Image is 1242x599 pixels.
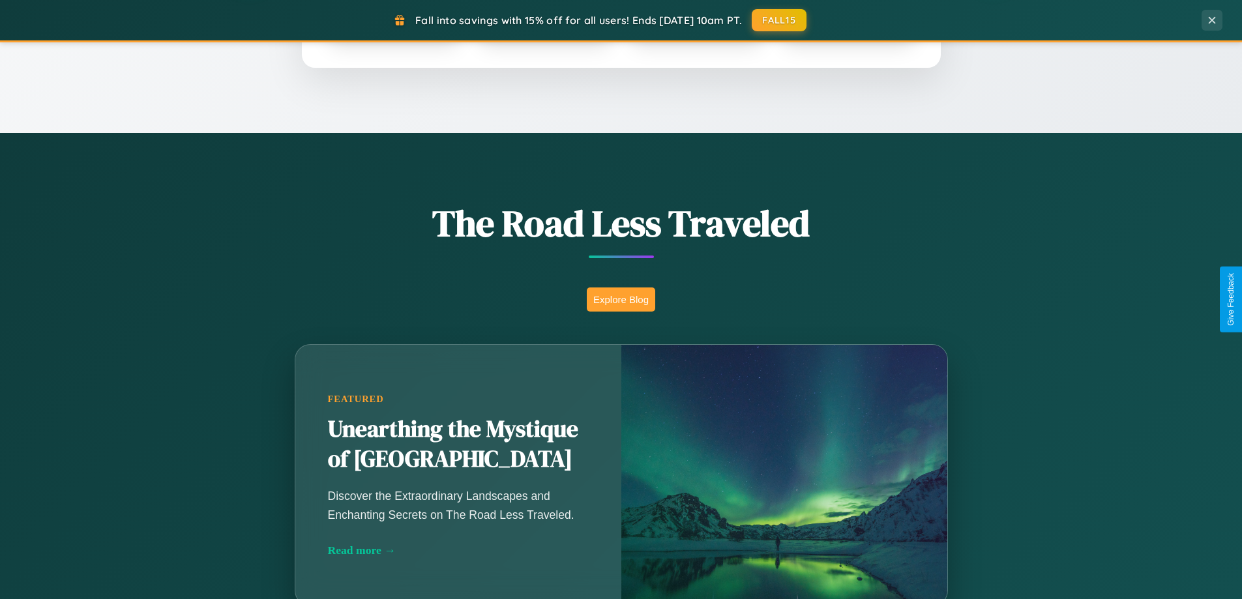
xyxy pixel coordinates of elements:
div: Read more → [328,544,589,557]
span: Fall into savings with 15% off for all users! Ends [DATE] 10am PT. [415,14,742,27]
div: Give Feedback [1226,273,1235,326]
div: Featured [328,394,589,405]
p: Discover the Extraordinary Landscapes and Enchanting Secrets on The Road Less Traveled. [328,487,589,523]
button: Explore Blog [587,287,655,312]
h2: Unearthing the Mystique of [GEOGRAPHIC_DATA] [328,415,589,475]
button: FALL15 [752,9,806,31]
h1: The Road Less Traveled [230,198,1013,248]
